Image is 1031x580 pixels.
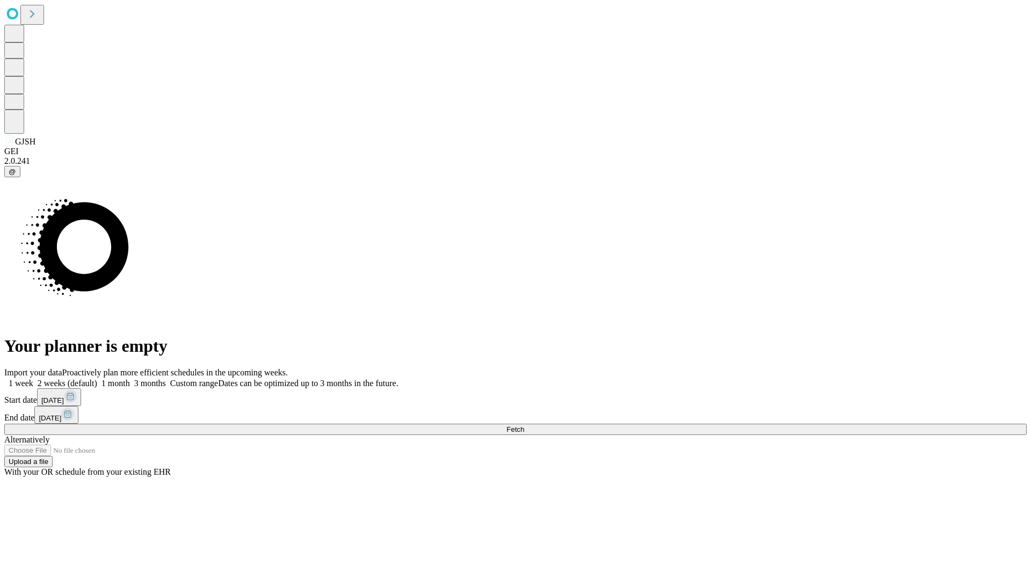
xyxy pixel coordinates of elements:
span: With your OR schedule from your existing EHR [4,467,171,476]
span: Alternatively [4,435,49,444]
button: [DATE] [34,406,78,424]
span: [DATE] [39,414,61,422]
button: Fetch [4,424,1027,435]
span: 1 week [9,379,33,388]
div: 2.0.241 [4,156,1027,166]
span: 1 month [101,379,130,388]
span: 2 weeks (default) [38,379,97,388]
span: GJSH [15,137,35,146]
div: Start date [4,388,1027,406]
h1: Your planner is empty [4,336,1027,356]
button: @ [4,166,20,177]
span: Custom range [170,379,218,388]
span: Fetch [506,425,524,433]
div: End date [4,406,1027,424]
span: Import your data [4,368,62,377]
span: Proactively plan more efficient schedules in the upcoming weeks. [62,368,288,377]
span: Dates can be optimized up to 3 months in the future. [218,379,398,388]
span: 3 months [134,379,166,388]
button: Upload a file [4,456,53,467]
button: [DATE] [37,388,81,406]
span: [DATE] [41,396,64,404]
div: GEI [4,147,1027,156]
span: @ [9,168,16,176]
